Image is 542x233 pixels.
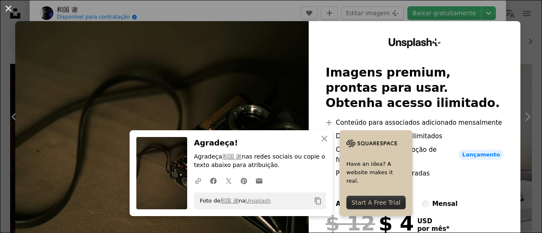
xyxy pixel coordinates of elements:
a: Have an idea? A website makes it real.Start A Free Trial [340,130,412,216]
li: Conteúdo para associados adicionado mensalmente [326,118,503,128]
button: Copiar para a área de transferência [311,194,325,208]
li: Proteções legais aprimoradas [326,168,503,178]
span: Lançamento [459,150,503,160]
span: Foto de na [196,194,271,208]
li: Downloads royalty-free ilimitados [326,131,503,141]
span: por mês * [417,225,449,233]
div: mensal [432,199,458,209]
p: Agradeça nas redes sociais ou copie o texto abaixo para atribuição. [194,153,326,170]
div: Start A Free Trial [346,196,406,209]
span: USD [417,217,449,225]
a: Compartilhar por e-mail [252,172,267,189]
a: Unsplash [246,197,271,204]
input: mensal [422,200,429,207]
span: Have an idea? A website makes it real. [346,160,406,185]
a: 和国 谢 [222,153,242,160]
a: Compartilhar no Facebook [206,172,221,189]
img: file-1705255347840-230a6ab5bca9image [346,137,397,150]
h3: Agradeça! [194,137,326,149]
a: Compartilhar no Twitter [221,172,236,189]
a: 和国 谢 [220,197,238,204]
a: Compartilhar no Pinterest [236,172,252,189]
li: Corte de imagem e remoção de fundo [326,145,503,165]
h2: Imagens premium, prontas para usar. Obtenha acesso ilimitado. [326,65,503,111]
